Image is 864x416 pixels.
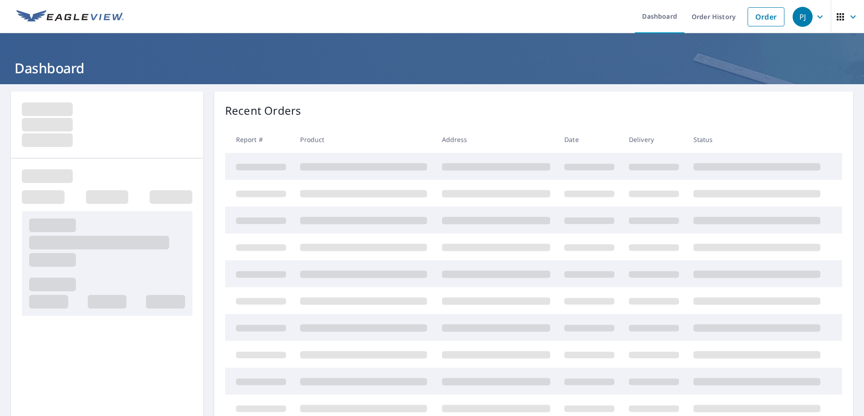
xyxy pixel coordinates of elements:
[793,7,813,27] div: PJ
[748,7,784,26] a: Order
[225,102,301,119] p: Recent Orders
[16,10,124,24] img: EV Logo
[225,126,293,153] th: Report #
[11,59,853,77] h1: Dashboard
[622,126,686,153] th: Delivery
[293,126,434,153] th: Product
[435,126,558,153] th: Address
[557,126,622,153] th: Date
[686,126,828,153] th: Status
